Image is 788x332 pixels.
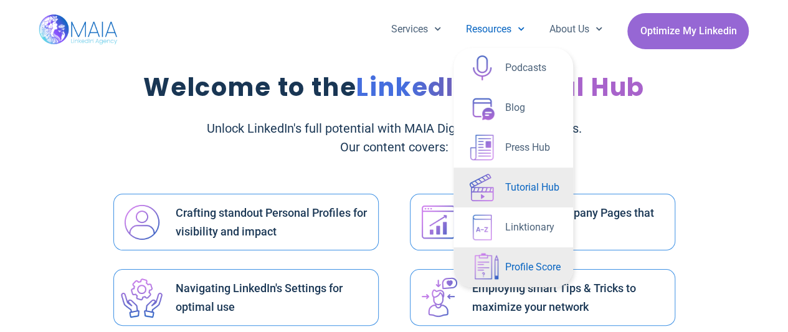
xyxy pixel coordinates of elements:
[640,19,736,43] span: Optimize My Linkedin
[453,13,537,45] a: Resources
[453,88,573,128] a: Blog
[379,13,615,45] nav: Menu
[453,207,573,247] a: Linktionary
[472,279,667,316] h2: Employing smart Tips & Tricks to maximize your network​
[379,13,453,45] a: Services
[537,13,615,45] a: About Us
[356,70,645,105] span: LinkedIn Tutorial Hub
[453,168,573,207] a: Tutorial Hub
[176,204,371,241] h2: Crafting standout Personal Profiles for visibility and impact
[627,13,749,49] a: Optimize My Linkedin
[453,128,573,168] a: Press Hub
[453,247,573,287] a: Profile Score
[453,48,573,88] a: Podcasts
[102,119,687,156] p: Unlock LinkedIn's full potential with MAIA Digital's in-depth tutorials. Our content covers:
[143,69,645,107] h1: Welcome to the
[176,279,371,316] h2: Navigating LinkedIn's Settings for optimal use​
[453,48,573,287] ul: Resources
